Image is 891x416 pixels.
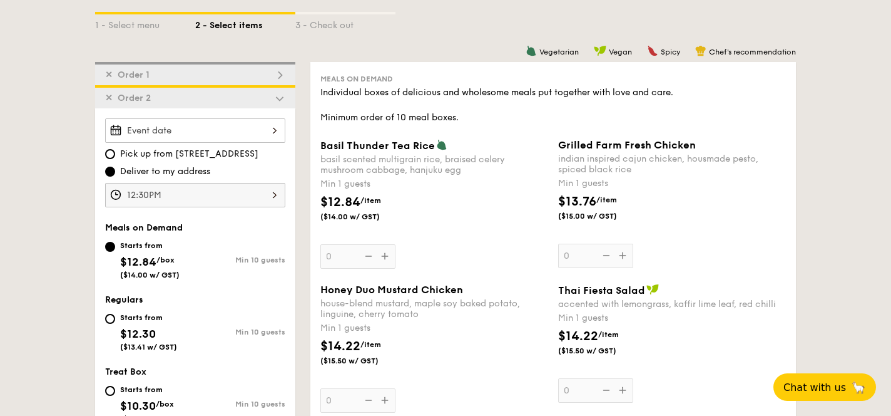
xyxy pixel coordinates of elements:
span: Deliver to my address [120,165,210,178]
span: /box [156,256,175,264]
div: Min 10 guests [195,256,285,264]
span: /item [598,330,619,339]
img: icon-vegetarian.fe4039eb.svg [436,139,447,150]
div: Min 10 guests [195,400,285,408]
span: Spicy [661,48,680,56]
div: accented with lemongrass, kaffir lime leaf, red chilli [558,299,786,309]
div: Individual boxes of delicious and wholesome meals put together with love and care. Minimum order ... [320,86,786,124]
span: ($14.00 w/ GST) [120,271,180,279]
input: Pick up from [STREET_ADDRESS] [105,149,115,159]
span: $14.22 [320,339,360,354]
div: Min 1 guests [558,177,786,190]
input: Starts from$12.30($13.41 w/ GST)Min 10 guests [105,314,115,324]
div: indian inspired cajun chicken, housmade pesto, spiced black rice [558,153,786,175]
img: icon-vegetarian.fe4039eb.svg [526,45,537,56]
div: house-blend mustard, maple soy baked potato, linguine, cherry tomato [320,298,548,320]
input: Event date [105,118,285,143]
span: ($14.00 w/ GST) [320,212,405,222]
span: $12.84 [120,255,156,269]
span: Order 2 [113,93,156,103]
span: Grilled Farm Fresh Chicken [558,139,696,151]
div: Starts from [120,241,180,251]
div: 3 - Check out [295,14,395,32]
div: Starts from [120,313,177,323]
span: $12.30 [120,327,156,341]
input: Starts from$12.84/box($14.00 w/ GST)Min 10 guests [105,242,115,252]
span: Regulars [105,294,143,305]
span: Chat with us [783,382,846,393]
span: /box [156,400,174,408]
div: 1 - Select menu [95,14,195,32]
span: Honey Duo Mustard Chicken [320,284,463,296]
span: Chef's recommendation [709,48,796,56]
span: Treat Box [105,367,146,377]
span: Meals on Demand [105,222,183,233]
span: /item [596,195,617,204]
div: Min 1 guests [320,178,548,190]
input: Starts from$10.30/box($11.23 w/ GST)Min 10 guests [105,386,115,396]
div: Min 1 guests [558,312,786,325]
div: Min 10 guests [195,328,285,336]
span: Thai Fiesta Salad [558,284,645,296]
span: ✕ [105,93,113,103]
div: basil scented multigrain rice, braised celery mushroom cabbage, hanjuku egg [320,154,548,175]
span: Order 1 [113,70,155,80]
span: ($13.41 w/ GST) [120,343,177,351]
span: $10.30 [120,399,156,413]
span: $14.22 [558,329,598,344]
span: /item [360,340,381,349]
span: ($15.00 w/ GST) [558,211,643,221]
img: icon-chef-hat.a58ddaea.svg [695,45,706,56]
img: icon-spicy.37a8142b.svg [647,45,658,56]
span: $13.76 [558,194,596,209]
img: icon-dropdown.fa26e9f9.svg [274,70,285,81]
input: Deliver to my address [105,167,115,177]
span: ($15.50 w/ GST) [558,346,643,356]
span: 🦙 [851,380,866,395]
span: Meals on Demand [320,75,393,83]
span: Pick up from [STREET_ADDRESS] [120,148,258,160]
img: icon-vegan.f8ff3823.svg [646,284,659,295]
input: Event time [105,183,285,207]
div: Starts from [120,385,176,395]
span: ($15.50 w/ GST) [320,356,405,366]
img: icon-dropdown.fa26e9f9.svg [274,93,285,104]
span: Vegetarian [539,48,579,56]
span: /item [360,196,381,205]
span: ✕ [105,70,113,80]
img: icon-vegan.f8ff3823.svg [594,45,606,56]
div: Min 1 guests [320,322,548,335]
span: $12.84 [320,195,360,210]
span: Vegan [609,48,632,56]
button: Chat with us🦙 [773,373,876,401]
div: 2 - Select items [195,14,295,32]
span: Basil Thunder Tea Rice [320,140,435,152]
